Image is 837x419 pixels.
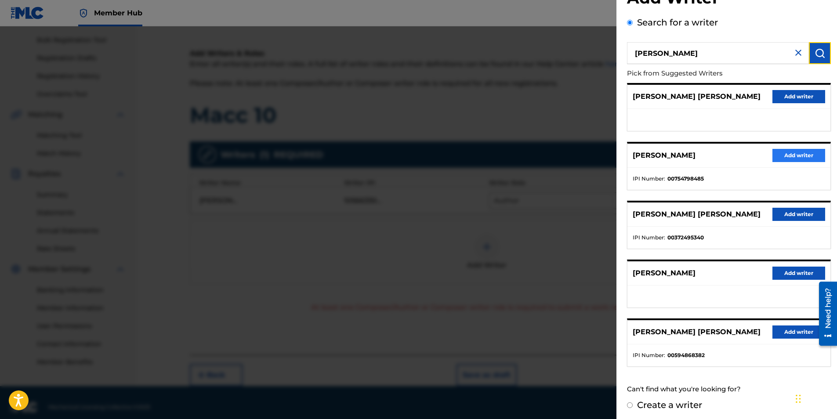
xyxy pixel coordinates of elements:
[772,208,825,221] button: Add writer
[633,327,761,337] p: [PERSON_NAME] [PERSON_NAME]
[633,209,761,220] p: [PERSON_NAME] [PERSON_NAME]
[633,234,665,242] span: IPI Number :
[772,90,825,103] button: Add writer
[637,400,702,410] label: Create a writer
[637,17,718,28] label: Search for a writer
[793,47,804,58] img: close
[627,42,809,64] input: Search writer's name or IPI Number
[627,64,781,83] p: Pick from Suggested Writers
[633,268,696,278] p: [PERSON_NAME]
[667,175,704,183] strong: 00754798485
[633,91,761,102] p: [PERSON_NAME] [PERSON_NAME]
[772,267,825,280] button: Add writer
[772,325,825,339] button: Add writer
[633,150,696,161] p: [PERSON_NAME]
[796,386,801,412] div: Drag
[812,278,837,349] iframe: Resource Center
[772,149,825,162] button: Add writer
[627,380,831,399] div: Can't find what you're looking for?
[78,8,89,18] img: Top Rightsholder
[11,7,44,19] img: MLC Logo
[667,234,704,242] strong: 00372495340
[793,377,837,419] iframe: Chat Widget
[815,48,825,58] img: Search Works
[94,8,142,18] span: Member Hub
[633,351,665,359] span: IPI Number :
[633,175,665,183] span: IPI Number :
[667,351,705,359] strong: 00594868382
